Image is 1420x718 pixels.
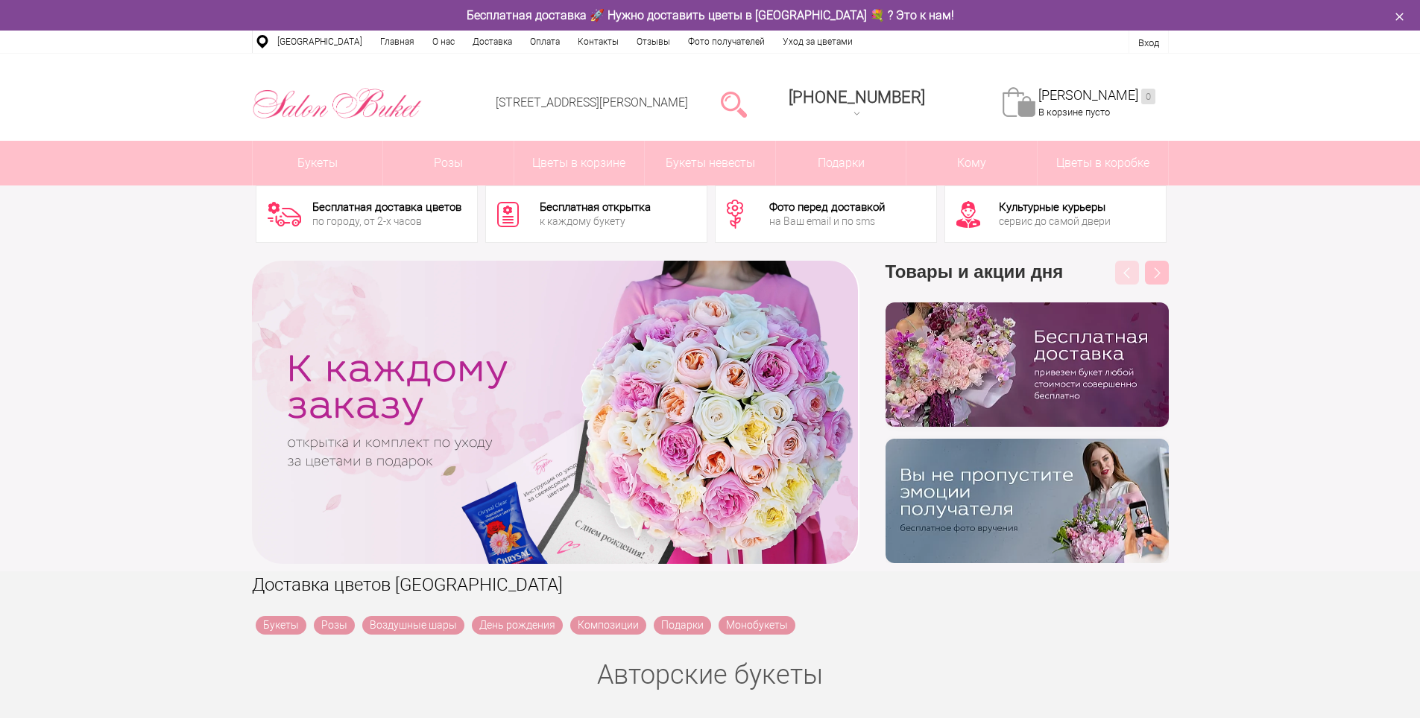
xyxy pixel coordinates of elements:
[252,84,423,123] img: Цветы Нижний Новгород
[769,216,885,226] div: на Ваш email и по sms
[906,141,1037,185] span: Кому
[464,31,521,53] a: Доставка
[383,141,514,185] a: Розы
[312,202,461,213] div: Бесплатная доставка цветов
[514,141,645,185] a: Цветы в корзине
[241,7,1180,23] div: Бесплатная доставка 🚀 Нужно доставить цветы в [GEOGRAPHIC_DATA] 💐 ? Это к нам!
[540,202,651,213] div: Бесплатная открытка
[423,31,464,53] a: О нас
[496,95,688,109] a: [STREET_ADDRESS][PERSON_NAME]
[774,31,862,53] a: Уход за цветами
[628,31,679,53] a: Отзывы
[314,616,355,635] a: Розы
[540,216,651,226] div: к каждому букету
[679,31,774,53] a: Фото получателей
[654,616,711,635] a: Подарки
[253,141,383,185] a: Букеты
[1138,37,1159,48] a: Вход
[886,261,1169,302] h3: Товары и акции дня
[1038,107,1110,118] span: В корзине пусто
[521,31,569,53] a: Оплата
[569,31,628,53] a: Контакты
[597,659,823,690] a: Авторские букеты
[472,616,563,635] a: День рождения
[719,616,795,635] a: Монобукеты
[268,31,371,53] a: [GEOGRAPHIC_DATA]
[256,616,306,635] a: Букеты
[780,83,934,125] a: [PHONE_NUMBER]
[1038,87,1155,104] a: [PERSON_NAME]
[362,616,464,635] a: Воздушные шары
[886,302,1169,427] img: hpaj04joss48rwypv6hbykmvk1dj7zyr.png.webp
[776,141,906,185] a: Подарки
[789,88,925,107] span: [PHONE_NUMBER]
[312,216,461,226] div: по городу, от 2-х часов
[1038,141,1168,185] a: Цветы в коробке
[371,31,423,53] a: Главная
[999,202,1111,213] div: Культурные курьеры
[886,439,1169,563] img: v9wy31nijnvkfycrkduev4dhgt9psb7e.png.webp
[1141,89,1155,104] ins: 0
[252,571,1169,598] h1: Доставка цветов [GEOGRAPHIC_DATA]
[769,202,885,213] div: Фото перед доставкой
[570,616,646,635] a: Композиции
[999,216,1111,226] div: сервис до самой двери
[645,141,775,185] a: Букеты невесты
[1145,261,1169,285] button: Next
